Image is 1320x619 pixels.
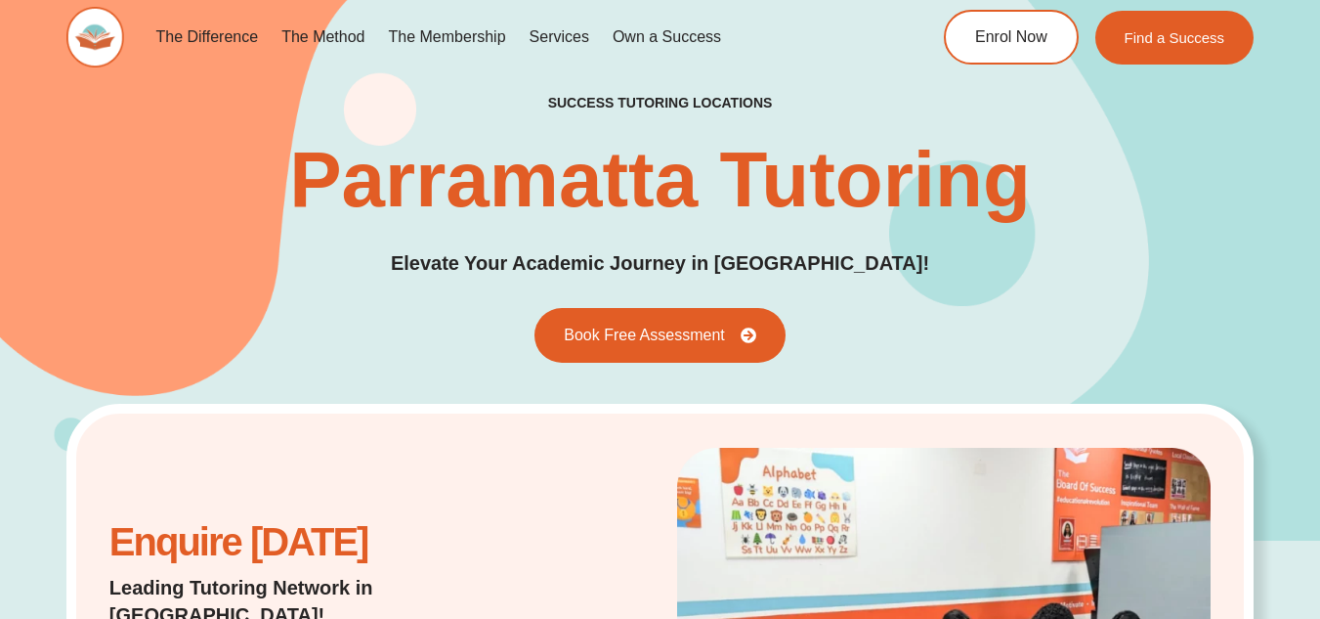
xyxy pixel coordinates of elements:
a: The Method [270,15,376,60]
a: Book Free Assessment [534,308,786,363]
a: Enrol Now [944,10,1079,65]
a: Services [518,15,601,60]
a: The Membership [377,15,518,60]
span: Enrol Now [975,29,1047,45]
span: Find a Success [1125,30,1225,45]
nav: Menu [144,15,875,60]
span: Book Free Assessment [564,328,725,343]
h2: success tutoring locations [548,94,773,111]
a: The Difference [144,15,270,60]
a: Own a Success [601,15,733,60]
h2: Enquire [DATE] [109,530,499,554]
a: Find a Success [1095,11,1255,65]
h1: Parramatta Tutoring [289,141,1031,219]
p: Elevate Your Academic Journey in [GEOGRAPHIC_DATA]! [391,248,929,279]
